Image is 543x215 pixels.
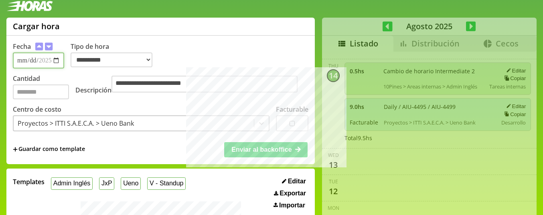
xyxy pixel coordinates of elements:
[75,74,308,94] label: Descripción
[18,119,134,128] div: Proyectos > ITTI S.A.E.C.A. > Ueno Bank
[71,42,159,68] label: Tipo de hora
[280,190,306,197] span: Exportar
[13,42,31,51] label: Fecha
[121,177,141,190] button: Ueno
[71,52,152,67] select: Tipo de hora
[13,145,18,154] span: +
[51,177,93,190] button: Admin Inglés
[111,76,298,92] textarea: Descripción
[231,146,292,153] span: Enviar al backoffice
[13,145,85,154] span: +Guardar como template
[224,142,308,157] button: Enviar al backoffice
[288,178,306,185] span: Editar
[6,1,53,11] img: logotipo
[276,105,308,114] label: Facturable
[99,177,114,190] button: JxP
[280,177,308,185] button: Editar
[279,202,305,209] span: Importar
[13,21,60,32] h1: Cargar hora
[13,84,69,99] input: Cantidad
[13,74,75,99] label: Cantidad
[13,177,45,186] span: Templates
[271,189,308,197] button: Exportar
[147,177,186,190] button: V - Standup
[13,105,61,114] label: Centro de costo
